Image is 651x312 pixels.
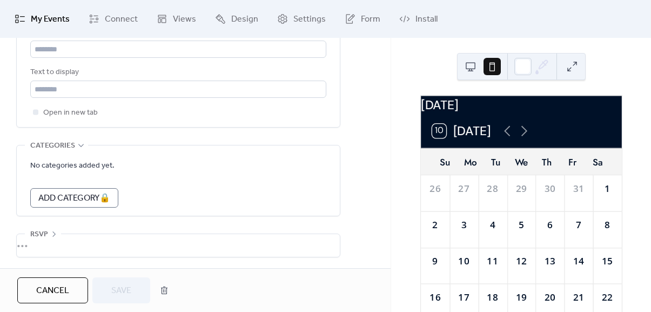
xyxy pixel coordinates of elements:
[600,290,614,304] div: 22
[428,218,442,233] div: 2
[17,277,88,303] button: Cancel
[483,149,508,175] div: Tu
[559,149,585,175] div: Fr
[105,13,138,26] span: Connect
[293,13,326,26] span: Settings
[415,13,438,26] span: Install
[457,255,471,269] div: 10
[428,255,442,269] div: 9
[485,182,499,196] div: 28
[80,4,146,34] a: Connect
[485,218,499,233] div: 4
[36,284,69,297] span: Cancel
[514,182,528,196] div: 29
[269,4,334,34] a: Settings
[31,13,70,26] span: My Events
[600,182,614,196] div: 1
[457,218,471,233] div: 3
[149,4,204,34] a: Views
[30,66,324,79] div: Text to display
[231,13,258,26] span: Design
[543,255,557,269] div: 13
[534,149,559,175] div: Th
[572,290,586,304] div: 21
[173,13,196,26] span: Views
[432,149,457,175] div: Su
[361,13,380,26] span: Form
[6,4,78,34] a: My Events
[600,255,614,269] div: 15
[457,182,471,196] div: 27
[457,290,471,304] div: 17
[43,107,98,120] span: Open in new tab
[572,182,586,196] div: 31
[543,218,557,233] div: 6
[458,149,483,175] div: Mo
[543,290,557,304] div: 20
[572,255,586,269] div: 14
[30,160,115,172] span: No categories added yet.
[421,96,622,114] div: [DATE]
[207,4,266,34] a: Design
[428,290,442,304] div: 16
[485,255,499,269] div: 11
[543,182,557,196] div: 30
[508,149,534,175] div: We
[485,290,499,304] div: 18
[17,234,340,257] div: •••
[30,26,324,39] div: URL
[514,218,528,233] div: 5
[428,182,442,196] div: 26
[337,4,388,34] a: Form
[391,4,446,34] a: Install
[585,149,610,175] div: Sa
[514,290,528,304] div: 19
[427,121,495,142] button: 10[DATE]
[30,228,48,241] span: RSVP
[30,140,75,152] span: Categories
[572,218,586,233] div: 7
[514,255,528,269] div: 12
[600,218,614,233] div: 8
